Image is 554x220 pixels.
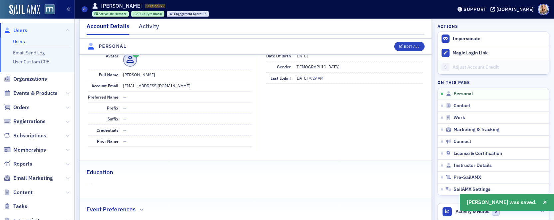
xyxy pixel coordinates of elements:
[454,91,473,97] span: Personal
[106,53,118,58] span: Avatar
[454,151,502,157] span: License & Certification
[92,83,118,88] span: Account Email
[96,127,118,133] span: Credentials
[538,4,549,15] span: Profile
[99,43,126,50] h4: Personal
[453,50,546,56] div: Magic Login Link
[13,160,32,168] span: Reports
[92,11,129,17] div: Active: Active: Life Member
[490,7,536,12] button: [DOMAIN_NAME]
[13,175,53,182] span: Email Marketing
[131,11,164,17] div: 1974-12-06 00:00:00
[45,4,55,15] img: SailAMX
[97,138,118,144] span: Prior Name
[438,79,549,85] h4: On this page
[167,11,209,17] div: Engagement Score: 86
[4,104,30,111] a: Orders
[4,75,47,83] a: Organizations
[133,12,162,16] div: (50yrs 8mos)
[13,189,33,196] span: Content
[13,146,46,154] span: Memberships
[467,198,537,206] span: [PERSON_NAME] was saved.
[40,4,55,16] a: View Homepage
[13,75,47,83] span: Organizations
[99,72,118,77] span: Full Name
[438,60,549,74] a: Adjust Account Credit
[88,94,118,100] span: Preferred Name
[454,139,471,145] span: Connect
[123,116,126,121] span: —
[266,53,291,58] span: Date of Birth
[454,115,465,121] span: Work
[13,203,27,210] span: Tasks
[107,116,118,121] span: Suffix
[123,94,126,100] span: —
[123,105,126,110] span: —
[438,23,458,29] h4: Actions
[101,2,142,10] h1: [PERSON_NAME]
[9,5,40,15] img: SailAMX
[98,12,108,16] span: Active
[271,75,291,81] span: Last Login:
[453,64,546,70] div: Adjust Account Credit
[454,163,492,169] span: Instructor Details
[13,38,25,44] a: Users
[108,12,126,16] span: Life Member
[277,64,291,69] span: Gender
[4,160,32,168] a: Reports
[4,27,27,34] a: Users
[139,22,159,34] div: Activity
[4,203,27,210] a: Tasks
[87,205,136,214] h2: Event Preferences
[123,80,252,91] dd: [EMAIL_ADDRESS][DOMAIN_NAME]
[133,12,143,16] span: [DATE]
[146,4,164,8] span: USR-44373
[463,6,486,12] div: Support
[13,132,46,139] span: Subscriptions
[13,90,58,97] span: Events & Products
[123,138,126,144] span: —
[309,75,323,81] span: 9:29 AM
[88,182,424,188] span: —
[123,69,252,80] dd: [PERSON_NAME]
[13,59,49,65] a: User Custom CPE
[94,12,127,16] a: Active Life Member
[4,118,46,125] a: Registrations
[453,36,480,42] button: Impersonate
[454,186,490,192] span: SailAMX Settings
[174,12,203,16] span: Engagement Score :
[87,168,113,177] h2: Education
[394,42,424,51] button: Edit All
[4,90,58,97] a: Events & Products
[13,118,46,125] span: Registrations
[107,105,118,110] span: Prefix
[13,104,30,111] span: Orders
[295,61,423,72] dd: [DEMOGRAPHIC_DATA]
[4,189,33,196] a: Content
[4,132,46,139] a: Subscriptions
[174,12,207,16] div: 86
[13,27,27,34] span: Users
[87,22,129,35] div: Account Details
[295,53,308,58] span: [DATE]
[13,50,45,56] a: Email Send Log
[492,207,500,216] span: 0
[454,175,481,181] span: Pre-SailAMX
[438,46,549,60] button: Magic Login Link
[4,146,46,154] a: Memberships
[456,208,489,215] span: Activity & Notes
[404,45,419,48] div: Edit All
[454,103,470,109] span: Contact
[295,75,309,81] span: [DATE]
[454,127,499,133] span: Marketing & Tracking
[123,127,126,133] span: —
[4,175,53,182] a: Email Marketing
[496,6,534,12] div: [DOMAIN_NAME]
